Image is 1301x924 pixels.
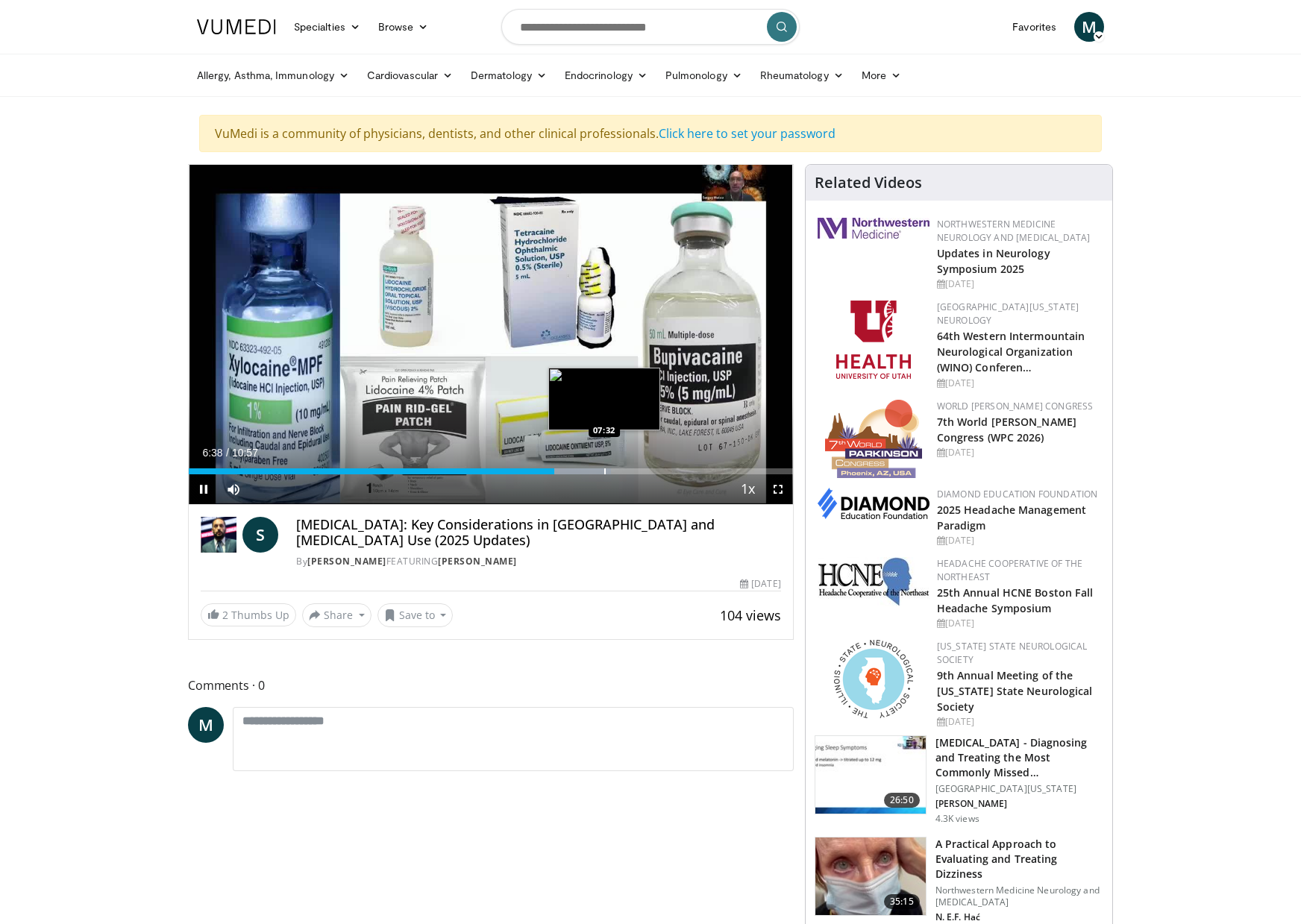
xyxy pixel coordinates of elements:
a: [GEOGRAPHIC_DATA][US_STATE] Neurology [937,301,1079,327]
a: Pulmonology [656,60,751,90]
p: N. E.F. Hać [935,911,1103,923]
a: Updates in Neurology Symposium 2025 [937,246,1050,276]
a: Allergy, Asthma, Immunology [188,60,358,90]
img: VuMedi Logo [197,19,276,34]
a: Click here to set your password [659,125,836,142]
span: Comments 0 [188,676,794,695]
a: M [1074,12,1104,42]
div: Progress Bar [189,468,793,474]
span: 35:15 [884,894,920,909]
div: By FEATURING [296,555,780,568]
a: 7th World [PERSON_NAME] Congress (WPC 2026) [937,415,1076,444]
input: Search topics, interventions [501,9,800,45]
a: Endocrinology [556,60,656,90]
img: d0406666-9e5f-4b94-941b-f1257ac5ccaf.png.150x105_q85_autocrop_double_scale_upscale_version-0.2.png [818,488,929,519]
span: 26:50 [884,793,920,808]
a: 2025 Headache Management Paradigm [937,503,1086,532]
img: 71a8b48c-8850-4916-bbdd-e2f3ccf11ef9.png.150x105_q85_autocrop_double_scale_upscale_version-0.2.png [834,640,913,718]
a: Northwestern Medicine Neurology and [MEDICAL_DATA] [937,218,1091,244]
a: S [242,517,278,553]
p: Northwestern Medicine Neurology and [MEDICAL_DATA] [935,884,1103,908]
span: 6:38 [202,447,222,459]
a: 9th Annual Meeting of the [US_STATE] State Neurological Society [937,668,1093,714]
a: Rheumatology [751,60,853,90]
a: World [PERSON_NAME] Congress [937,400,1094,412]
h3: [MEDICAL_DATA] - Diagnosing and Treating the Most Commonly Missed… [935,735,1103,780]
a: Favorites [1003,12,1065,42]
img: image.jpeg [548,368,660,430]
h4: [MEDICAL_DATA]: Key Considerations in [GEOGRAPHIC_DATA] and [MEDICAL_DATA] Use (2025 Updates) [296,517,780,549]
a: Dermatology [462,60,556,90]
img: 16fe1da8-a9a0-4f15-bd45-1dd1acf19c34.png.150x105_q85_autocrop_double_scale_upscale_version-0.2.png [825,400,922,478]
div: [DATE] [740,577,780,591]
a: [US_STATE] State Neurological Society [937,640,1088,666]
div: [DATE] [937,377,1100,390]
a: 64th Western Intermountain Neurological Organization (WINO) Conferen… [937,329,1085,374]
h4: Related Videos [815,174,922,192]
a: M [188,707,224,743]
a: Headache Cooperative of the Northeast [937,557,1083,583]
a: Cardiovascular [358,60,462,90]
p: [PERSON_NAME] [935,798,1103,810]
a: More [853,60,910,90]
div: [DATE] [937,534,1100,547]
p: 4.3K views [935,813,979,825]
span: / [226,447,229,459]
a: Specialties [285,12,369,42]
a: Browse [369,12,438,42]
button: Pause [189,474,219,504]
button: Playback Rate [733,474,763,504]
img: 62c2561d-8cd1-4995-aa81-e4e1b8930b99.150x105_q85_crop-smart_upscale.jpg [815,837,926,915]
button: Save to [377,603,454,627]
a: [PERSON_NAME] [438,555,517,568]
span: 104 views [720,606,781,624]
div: [DATE] [937,446,1100,459]
video-js: Video Player [189,165,793,505]
div: [DATE] [937,277,1100,291]
img: 2a462fb6-9365-492a-ac79-3166a6f924d8.png.150x105_q85_autocrop_double_scale_upscale_version-0.2.jpg [818,218,929,239]
button: Mute [219,474,248,504]
a: Diamond Education Foundation [937,488,1098,500]
span: 10:57 [232,447,258,459]
button: Fullscreen [763,474,793,504]
a: 25th Annual HCNE Boston Fall Headache Symposium [937,585,1094,615]
img: f6362829-b0a3-407d-a044-59546adfd345.png.150x105_q85_autocrop_double_scale_upscale_version-0.2.png [836,301,911,379]
p: [GEOGRAPHIC_DATA][US_STATE] [935,783,1103,795]
a: 2 Thumbs Up [201,603,296,626]
button: Share [302,603,372,627]
a: [PERSON_NAME] [307,555,386,568]
img: 96bba1e9-24be-4229-9b2d-30cadd21a4e6.150x105_q85_crop-smart_upscale.jpg [815,736,926,814]
h3: A Practical Approach to Evaluating and Treating Dizziness [935,837,1103,881]
div: [DATE] [937,617,1100,630]
div: [DATE] [937,715,1100,729]
img: Dr. Sergey Motov [201,517,236,553]
div: VuMedi is a community of physicians, dentists, and other clinical professionals. [199,115,1102,152]
img: 6c52f715-17a6-4da1-9b6c-8aaf0ffc109f.jpg.150x105_q85_autocrop_double_scale_upscale_version-0.2.jpg [818,557,929,606]
span: 2 [222,608,228,622]
a: 26:50 [MEDICAL_DATA] - Diagnosing and Treating the Most Commonly Missed… [GEOGRAPHIC_DATA][US_STA... [815,735,1103,825]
